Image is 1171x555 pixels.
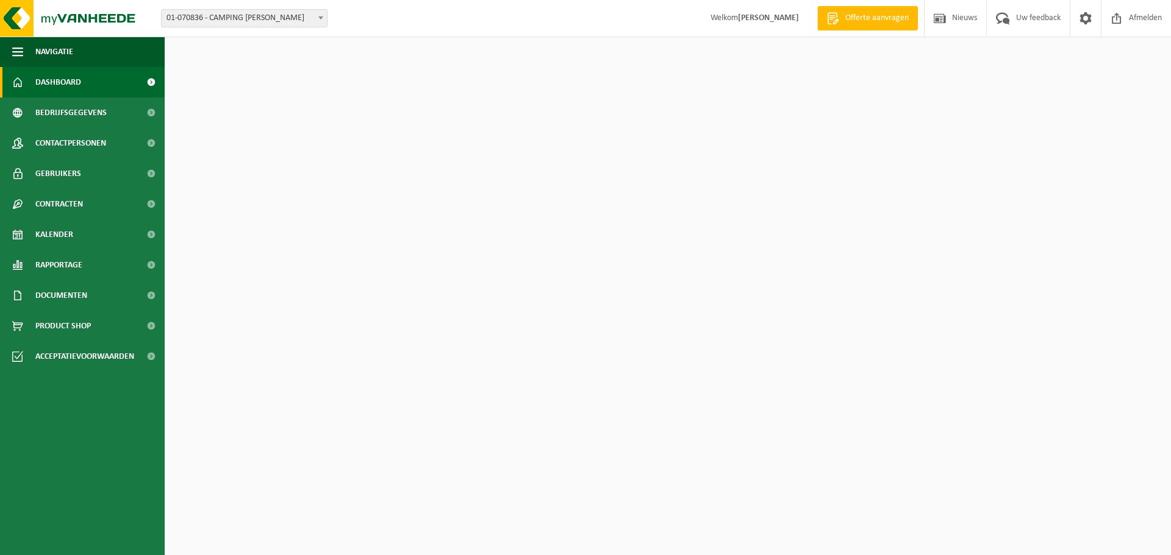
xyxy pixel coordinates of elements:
span: Rapportage [35,250,82,280]
span: Kalender [35,219,73,250]
span: Acceptatievoorwaarden [35,341,134,372]
span: 01-070836 - CAMPING ASTRID - BREDENE [162,10,327,27]
span: Contracten [35,189,83,219]
span: Navigatie [35,37,73,67]
span: Offerte aanvragen [842,12,912,24]
span: Gebruikers [35,158,81,189]
span: 01-070836 - CAMPING ASTRID - BREDENE [161,9,328,27]
span: Dashboard [35,67,81,97]
span: Documenten [35,280,87,311]
span: Product Shop [35,311,91,341]
a: Offerte aanvragen [817,6,918,30]
strong: [PERSON_NAME] [738,13,799,23]
span: Contactpersonen [35,128,106,158]
span: Bedrijfsgegevens [35,97,107,128]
